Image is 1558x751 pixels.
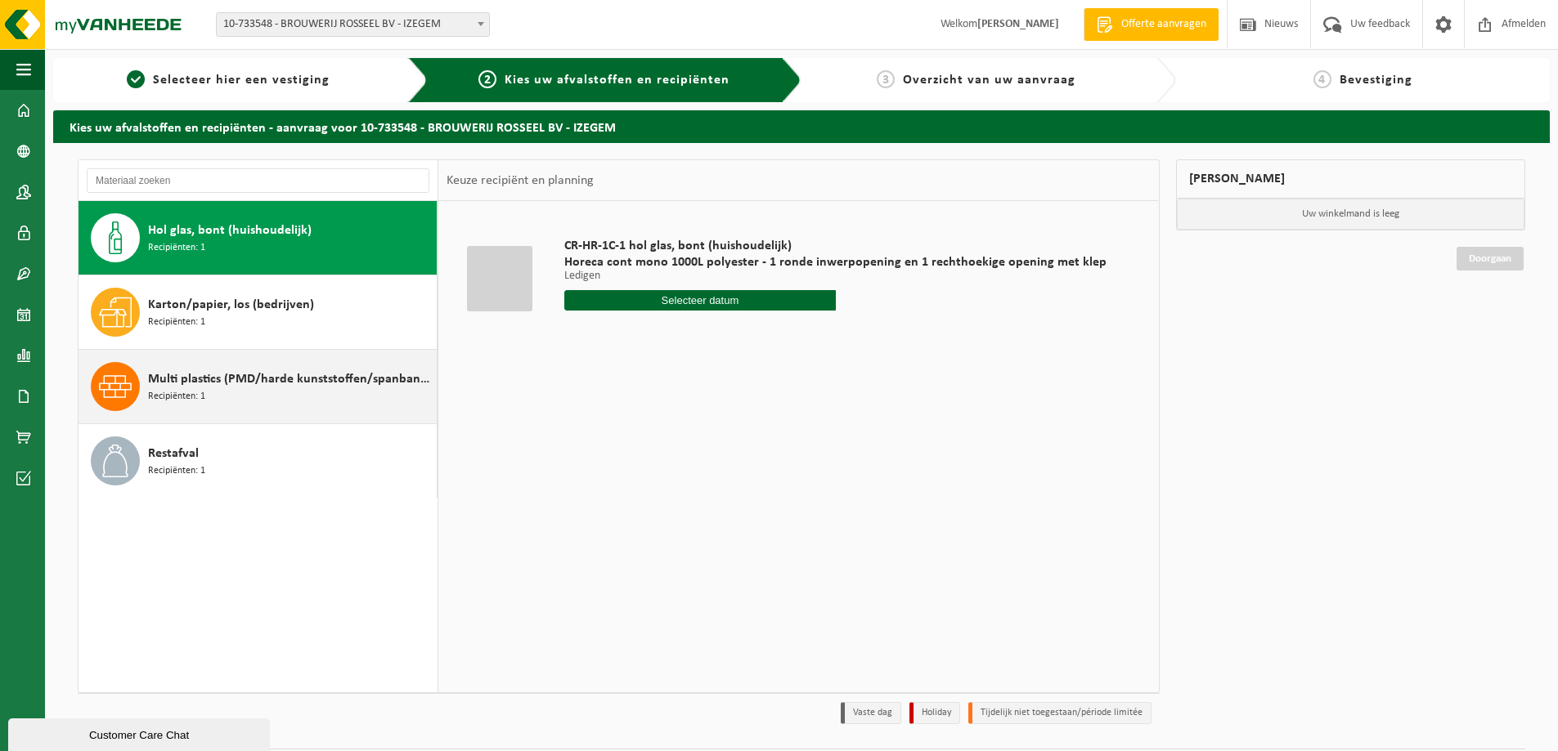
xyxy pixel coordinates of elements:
span: Recipiënten: 1 [148,315,205,330]
span: Bevestiging [1340,74,1412,87]
span: 10-733548 - BROUWERIJ ROSSEEL BV - IZEGEM [216,12,490,37]
span: Kies uw afvalstoffen en recipiënten [505,74,730,87]
input: Selecteer datum [564,290,836,311]
p: Ledigen [564,270,1107,282]
div: Keuze recipiënt en planning [438,160,602,201]
span: Horeca cont mono 1000L polyester - 1 ronde inwerpopening en 1 rechthoekige opening met klep [564,254,1107,270]
span: 10-733548 - BROUWERIJ ROSSEEL BV - IZEGEM [217,13,489,36]
span: Recipiënten: 1 [148,240,205,256]
strong: [PERSON_NAME] [977,18,1059,30]
span: Hol glas, bont (huishoudelijk) [148,221,312,240]
span: 1 [127,70,145,88]
span: Recipiënten: 1 [148,463,205,479]
a: 1Selecteer hier een vestiging [61,70,395,90]
h2: Kies uw afvalstoffen en recipiënten - aanvraag voor 10-733548 - BROUWERIJ ROSSEEL BV - IZEGEM [53,110,1550,142]
span: Offerte aanvragen [1117,16,1210,33]
span: 2 [478,70,496,88]
li: Holiday [909,702,960,724]
button: Multi plastics (PMD/harde kunststoffen/spanbanden/EPS/folie naturel/folie gemengd) Recipiënten: 1 [79,350,438,424]
p: Uw winkelmand is leeg [1177,199,1525,230]
input: Materiaal zoeken [87,168,429,193]
span: 3 [877,70,895,88]
div: [PERSON_NAME] [1176,159,1526,199]
span: CR-HR-1C-1 hol glas, bont (huishoudelijk) [564,238,1107,254]
span: Restafval [148,444,199,463]
button: Restafval Recipiënten: 1 [79,424,438,498]
button: Karton/papier, los (bedrijven) Recipiënten: 1 [79,275,438,350]
span: Overzicht van uw aanvraag [903,74,1075,87]
span: Recipiënten: 1 [148,389,205,405]
a: Doorgaan [1457,247,1524,270]
iframe: chat widget [8,715,273,751]
span: Karton/papier, los (bedrijven) [148,295,314,315]
a: Offerte aanvragen [1084,8,1219,41]
span: Selecteer hier een vestiging [153,74,330,87]
li: Vaste dag [841,702,901,724]
span: Multi plastics (PMD/harde kunststoffen/spanbanden/EPS/folie naturel/folie gemengd) [148,369,433,389]
li: Tijdelijk niet toegestaan/période limitée [968,702,1152,724]
button: Hol glas, bont (huishoudelijk) Recipiënten: 1 [79,201,438,275]
span: 4 [1313,70,1331,88]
